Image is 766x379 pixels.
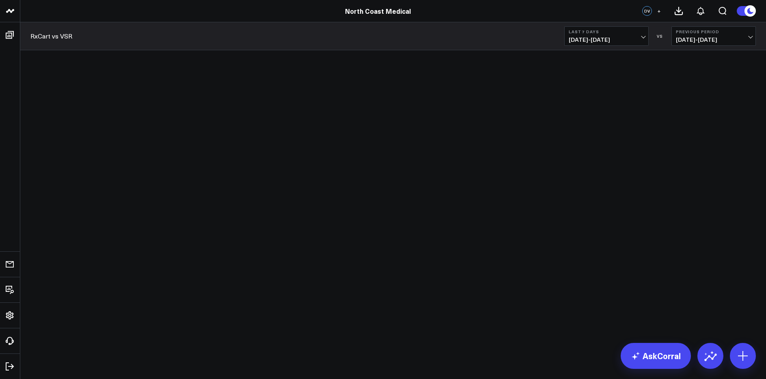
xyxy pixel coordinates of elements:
a: AskCorral [621,343,691,369]
span: [DATE] - [DATE] [676,36,751,43]
div: DV [642,6,652,16]
button: Last 7 Days[DATE]-[DATE] [564,26,649,46]
div: VS [653,34,667,39]
a: RxCart vs VSR [30,32,72,41]
a: North Coast Medical [345,6,411,15]
b: Previous Period [676,29,751,34]
button: Previous Period[DATE]-[DATE] [671,26,756,46]
button: + [654,6,664,16]
span: + [657,8,661,14]
span: [DATE] - [DATE] [569,36,644,43]
b: Last 7 Days [569,29,644,34]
